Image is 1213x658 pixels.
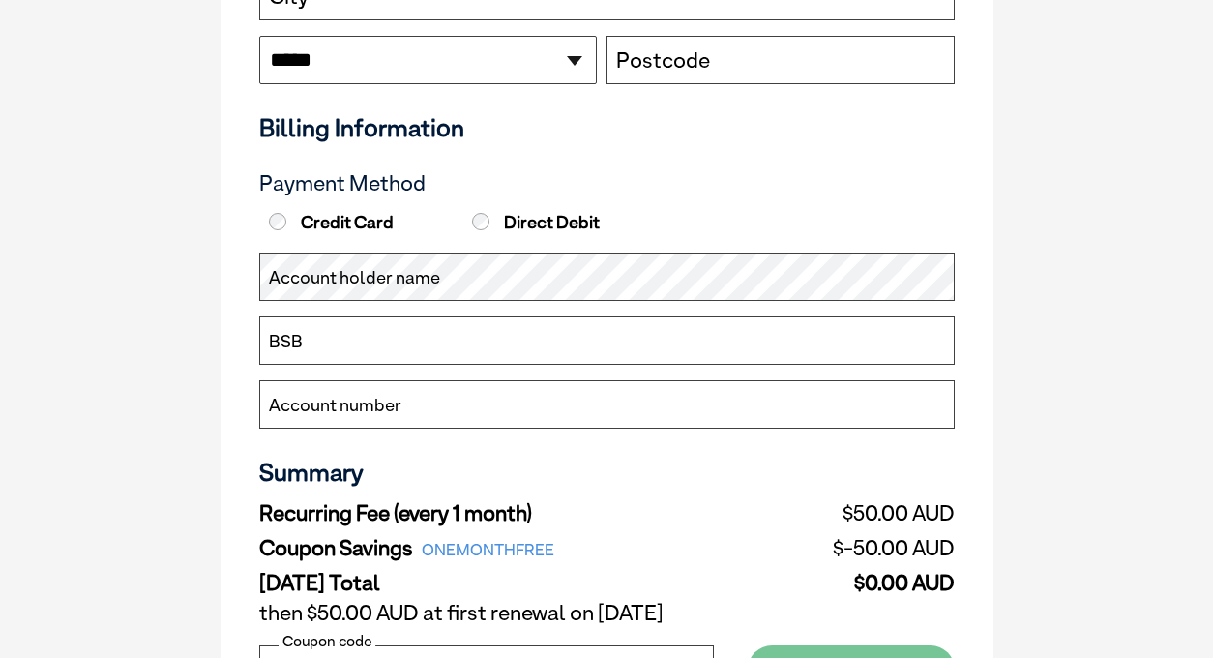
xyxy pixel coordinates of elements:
[259,171,955,196] h3: Payment Method
[413,537,565,564] span: ONEMONTHFREE
[259,113,955,142] h3: Billing Information
[259,531,754,566] td: Coupon Savings
[279,633,375,650] label: Coupon code
[259,496,754,531] td: Recurring Fee (every 1 month)
[753,566,954,596] td: $0.00 AUD
[467,212,666,233] label: Direct Debit
[259,566,754,596] td: [DATE] Total
[472,213,489,230] input: Direct Debit
[753,531,954,566] td: $-50.00 AUD
[269,393,401,418] label: Account number
[269,265,440,290] label: Account holder name
[259,596,955,631] td: then $50.00 AUD at first renewal on [DATE]
[616,48,710,74] label: Postcode
[269,329,303,354] label: BSB
[259,458,955,487] h3: Summary
[753,496,954,531] td: $50.00 AUD
[269,213,286,230] input: Credit Card
[264,212,463,233] label: Credit Card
